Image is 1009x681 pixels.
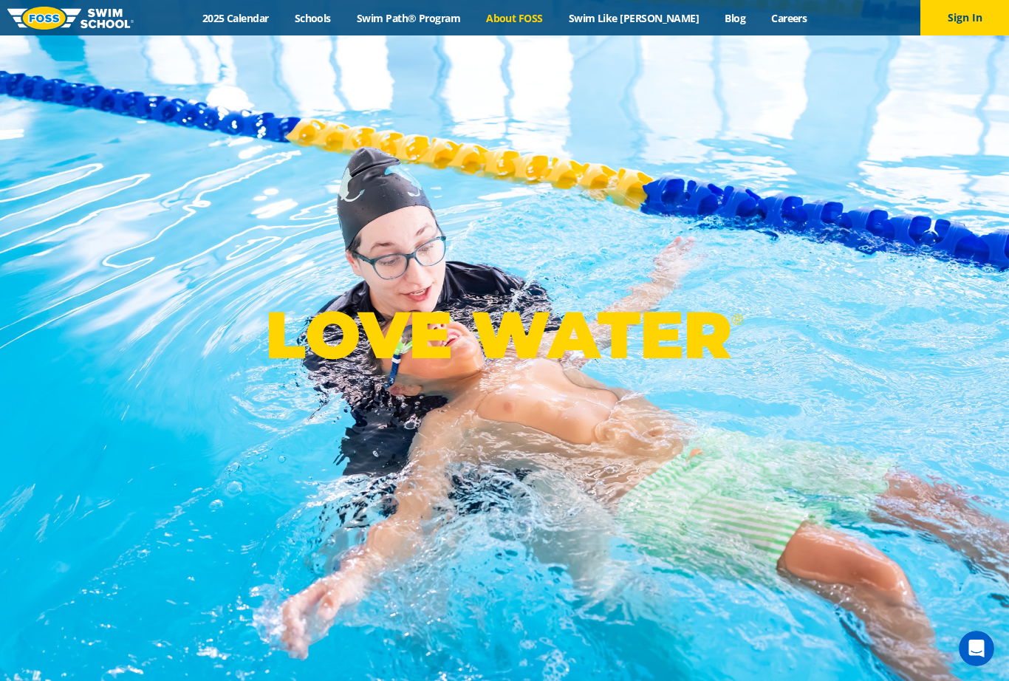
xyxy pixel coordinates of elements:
a: Blog [712,11,759,25]
a: About FOSS [473,11,556,25]
a: Schools [281,11,343,25]
sup: ® [731,310,743,329]
a: Swim Like [PERSON_NAME] [555,11,712,25]
a: Careers [759,11,820,25]
p: LOVE WATER [265,295,743,374]
a: Swim Path® Program [343,11,473,25]
a: 2025 Calendar [189,11,281,25]
img: FOSS Swim School Logo [7,7,134,30]
iframe: Intercom live chat [959,631,994,666]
